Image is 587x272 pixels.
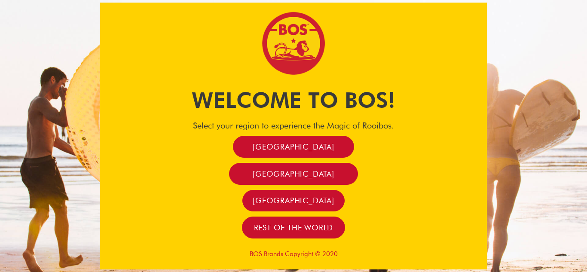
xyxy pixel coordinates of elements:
p: BOS Brands Copyright © 2020 [100,250,487,258]
img: Bos Brands [261,11,326,76]
h1: Welcome to BOS! [100,85,487,115]
a: Rest of the world [242,217,345,238]
a: [GEOGRAPHIC_DATA] [229,163,358,185]
span: [GEOGRAPHIC_DATA] [253,169,334,179]
a: [GEOGRAPHIC_DATA] [242,190,345,212]
a: [GEOGRAPHIC_DATA] [233,136,354,158]
span: Rest of the world [254,223,333,232]
span: [GEOGRAPHIC_DATA] [253,142,334,152]
h4: Select your region to experience the Magic of Rooibos. [100,120,487,131]
span: [GEOGRAPHIC_DATA] [253,196,334,205]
